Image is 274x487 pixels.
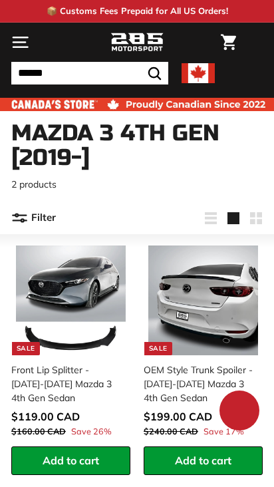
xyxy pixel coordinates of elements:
[214,23,243,61] a: Cart
[11,202,56,234] button: Filter
[11,446,130,475] button: Add to cart
[144,446,263,475] button: Add to cart
[175,454,231,467] span: Add to cart
[11,241,130,446] a: Sale Front Lip Splitter - [DATE]-[DATE] Mazda 3 4th Gen Sedan Save 26%
[204,425,244,438] span: Save 17%
[12,342,40,355] div: Sale
[144,342,172,355] div: Sale
[11,363,122,405] div: Front Lip Splitter - [DATE]-[DATE] Mazda 3 4th Gen Sedan
[47,5,228,18] p: 📦 Customs Fees Prepaid for All US Orders!
[144,363,255,405] div: OEM Style Trunk Spoiler - [DATE]-[DATE] Mazda 3 4th Gen Sedan
[11,121,263,171] h1: Mazda 3 4th Gen [2019-]
[43,454,99,467] span: Add to cart
[11,62,168,84] input: Search
[144,241,263,446] a: Sale OEM Style Trunk Spoiler - [DATE]-[DATE] Mazda 3 4th Gen Sedan Save 17%
[144,410,212,423] span: $199.00 CAD
[11,410,80,423] span: $119.00 CAD
[144,426,198,436] span: $240.00 CAD
[215,391,263,434] inbox-online-store-chat: Shopify online store chat
[71,425,112,438] span: Save 26%
[110,31,164,54] img: Logo_285_Motorsport_areodynamics_components
[11,426,66,436] span: $160.00 CAD
[11,178,263,192] p: 2 products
